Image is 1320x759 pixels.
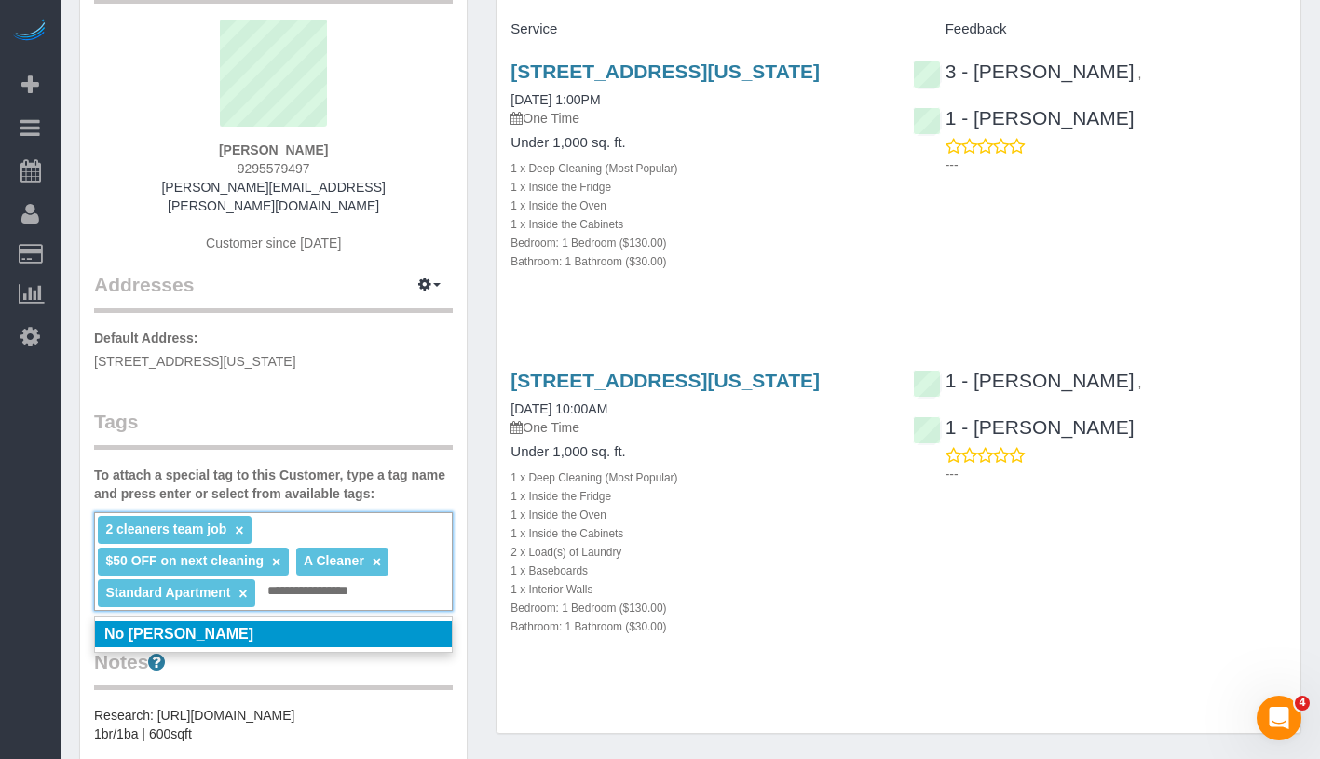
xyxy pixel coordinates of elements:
span: 9295579497 [238,161,310,176]
a: [PERSON_NAME][EMAIL_ADDRESS][PERSON_NAME][DOMAIN_NAME] [161,180,385,213]
small: Bedroom: 1 Bedroom ($130.00) [510,602,666,615]
a: × [373,554,381,570]
h4: Under 1,000 sq. ft. [510,444,884,460]
small: 1 x Inside the Fridge [510,181,611,194]
a: 1 - [PERSON_NAME] [913,107,1135,129]
h4: Service [510,21,884,37]
a: × [235,522,243,538]
small: 1 x Inside the Cabinets [510,218,623,231]
small: 1 x Deep Cleaning (Most Popular) [510,162,677,175]
small: 1 x Deep Cleaning (Most Popular) [510,471,677,484]
img: Automaid Logo [11,19,48,45]
small: 1 x Inside the Oven [510,199,606,212]
p: --- [946,465,1286,483]
a: × [238,586,247,602]
span: , [1138,66,1142,81]
label: Default Address: [94,329,198,347]
p: One Time [510,109,884,128]
label: To attach a special tag to this Customer, type a tag name and press enter or select from availabl... [94,466,453,503]
iframe: Intercom live chat [1257,696,1301,740]
small: 1 x Baseboards [510,564,588,577]
a: 1 - [PERSON_NAME] [913,370,1135,391]
small: 1 x Inside the Cabinets [510,527,623,540]
a: 1 - [PERSON_NAME] [913,416,1135,438]
h4: Under 1,000 sq. ft. [510,135,884,151]
small: 1 x Interior Walls [510,583,592,596]
span: 4 [1295,696,1310,711]
strong: [PERSON_NAME] [219,142,328,157]
a: [DATE] 10:00AM [510,401,607,416]
em: No [PERSON_NAME] [104,626,253,642]
span: Standard Apartment [105,585,230,600]
small: Bathroom: 1 Bathroom ($30.00) [510,620,666,633]
legend: Notes [94,648,453,690]
a: × [272,554,280,570]
a: [DATE] 1:00PM [510,92,600,107]
small: 1 x Inside the Fridge [510,490,611,503]
a: [STREET_ADDRESS][US_STATE] [510,61,820,82]
span: , [1138,375,1142,390]
p: One Time [510,418,884,437]
span: [STREET_ADDRESS][US_STATE] [94,354,296,369]
small: 2 x Load(s) of Laundry [510,546,621,559]
a: 3 - [PERSON_NAME] [913,61,1135,82]
p: --- [946,156,1286,174]
small: Bedroom: 1 Bedroom ($130.00) [510,237,666,250]
span: $50 OFF on next cleaning [105,553,264,568]
h4: Feedback [913,21,1286,37]
a: [STREET_ADDRESS][US_STATE] [510,370,820,391]
span: Customer since [DATE] [206,236,341,251]
small: 1 x Inside the Oven [510,508,606,522]
span: 2 cleaners team job [105,522,226,536]
legend: Tags [94,408,453,450]
small: Bathroom: 1 Bathroom ($30.00) [510,255,666,268]
span: A Cleaner [304,553,364,568]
